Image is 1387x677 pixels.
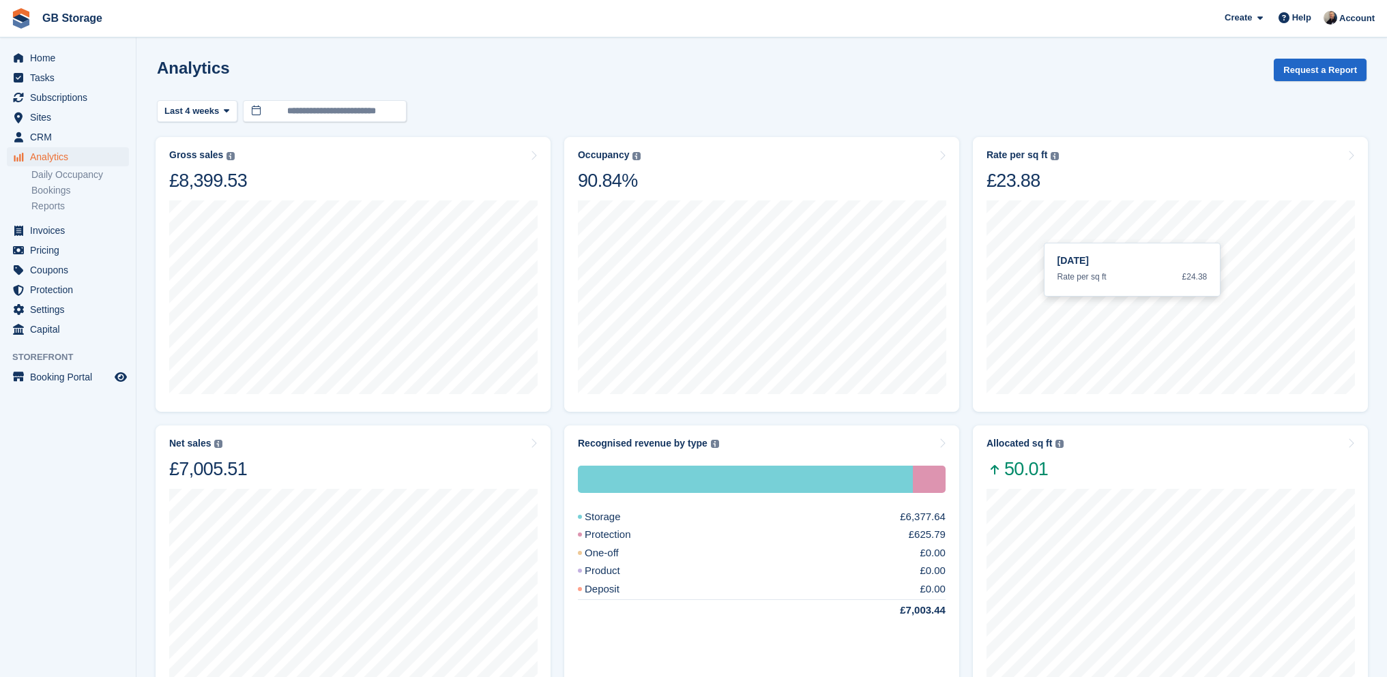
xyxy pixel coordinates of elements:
[30,127,112,147] span: CRM
[7,88,129,107] a: menu
[578,149,629,161] div: Occupancy
[113,369,129,385] a: Preview store
[1225,11,1252,25] span: Create
[7,147,129,166] a: menu
[578,545,652,561] div: One-off
[30,260,112,280] span: Coupons
[900,509,946,525] div: £6,377.64
[7,260,129,280] a: menu
[7,300,129,319] a: menu
[632,152,641,160] img: icon-info-grey-7440780725fd019a000dd9b08b2336e03edf1995a4989e88bcd33f0948082b44.svg
[30,280,112,299] span: Protection
[920,582,946,597] div: £0.00
[30,320,112,339] span: Capital
[30,300,112,319] span: Settings
[37,7,108,29] a: GB Storage
[31,200,129,213] a: Reports
[578,466,913,493] div: Storage
[164,104,219,118] span: Last 4 weeks
[7,127,129,147] a: menu
[920,563,946,579] div: £0.00
[1339,12,1375,25] span: Account
[987,438,1052,449] div: Allocated sq ft
[578,563,653,579] div: Product
[7,68,129,87] a: menu
[711,440,719,448] img: icon-info-grey-7440780725fd019a000dd9b08b2336e03edf1995a4989e88bcd33f0948082b44.svg
[30,68,112,87] span: Tasks
[1055,440,1064,448] img: icon-info-grey-7440780725fd019a000dd9b08b2336e03edf1995a4989e88bcd33f0948082b44.svg
[578,509,654,525] div: Storage
[867,603,946,618] div: £7,003.44
[11,8,31,29] img: stora-icon-8386f47178a22dfd0bd8f6a31ec36ba5ce8667c1dd55bd0f319d3a0aa187defe.svg
[157,100,237,123] button: Last 4 weeks
[578,527,664,543] div: Protection
[12,350,136,364] span: Storefront
[7,367,129,387] a: menu
[7,221,129,240] a: menu
[578,582,652,597] div: Deposit
[169,438,211,449] div: Net sales
[30,48,112,67] span: Home
[30,108,112,127] span: Sites
[1274,59,1367,81] button: Request a Report
[987,457,1064,481] span: 50.01
[30,147,112,166] span: Analytics
[30,241,112,260] span: Pricing
[169,149,223,161] div: Gross sales
[30,221,112,240] span: Invoices
[169,457,247,481] div: £7,005.51
[987,149,1047,161] div: Rate per sq ft
[987,169,1059,192] div: £23.88
[30,367,112,387] span: Booking Portal
[1324,11,1337,25] img: Karl Walker
[1292,11,1311,25] span: Help
[31,184,129,197] a: Bookings
[30,88,112,107] span: Subscriptions
[157,59,230,77] h2: Analytics
[913,466,946,493] div: Protection
[920,545,946,561] div: £0.00
[909,527,946,543] div: £625.79
[578,438,707,449] div: Recognised revenue by type
[227,152,235,160] img: icon-info-grey-7440780725fd019a000dd9b08b2336e03edf1995a4989e88bcd33f0948082b44.svg
[214,440,222,448] img: icon-info-grey-7440780725fd019a000dd9b08b2336e03edf1995a4989e88bcd33f0948082b44.svg
[7,48,129,67] a: menu
[7,108,129,127] a: menu
[578,169,641,192] div: 90.84%
[1051,152,1059,160] img: icon-info-grey-7440780725fd019a000dd9b08b2336e03edf1995a4989e88bcd33f0948082b44.svg
[7,280,129,299] a: menu
[169,169,247,192] div: £8,399.53
[7,320,129,339] a: menu
[31,168,129,181] a: Daily Occupancy
[7,241,129,260] a: menu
